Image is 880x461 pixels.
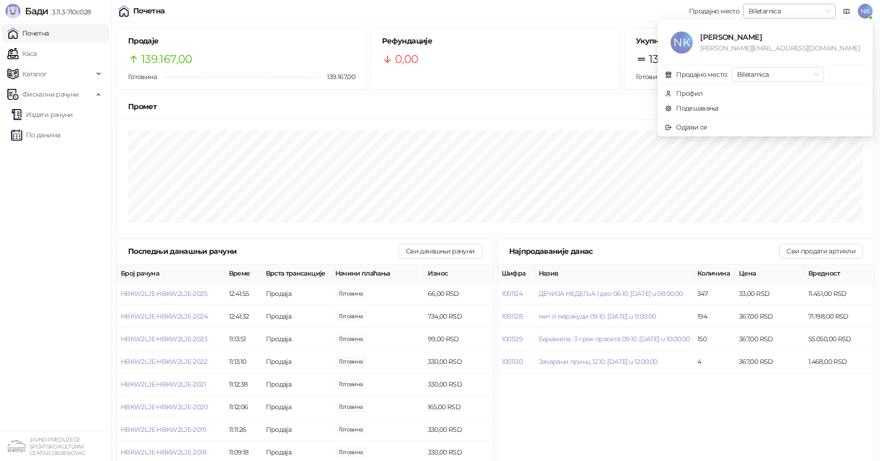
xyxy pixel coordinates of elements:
span: Biletarnica [749,4,830,18]
a: Документација [839,4,854,18]
td: Продаја [262,350,332,373]
th: Број рачуна [117,264,225,283]
span: HBKW2LJE-HBKW2LJE-2025 [121,289,207,298]
button: HBKW2LJE-HBKW2LJE-2020 [121,403,208,411]
span: 139.167,00 [320,72,355,82]
td: 150 [694,328,735,350]
th: Шифра [498,264,535,283]
a: По данима [11,126,60,144]
td: 11:13:10 [225,350,262,373]
td: 367,00 RSD [735,305,805,328]
th: Начини плаћања [332,264,424,283]
button: 1001130 [502,357,523,366]
button: HBKW2LJE-HBKW2LJE-2022 [121,357,207,366]
img: 64x64-companyLogo-4a28e1f8-f217-46d7-badd-69a834a81aaf.png [7,437,26,455]
td: 11.451,00 RSD [805,283,874,305]
span: Готовина [128,73,157,81]
button: ДЕЧИЈА НЕДЕЉА I део 06.10. [DATE] u 08:00:00 [539,289,683,298]
h5: Укупно [636,36,863,47]
div: Промет [128,101,863,112]
td: Продаја [262,328,332,350]
button: 1001129 [502,335,523,343]
button: мит о маракуди 09.10. [DATE] u 11:00:00 [539,312,656,320]
a: Каса [7,44,37,63]
span: NK [858,4,873,18]
span: Каталог [22,65,47,83]
td: 330,00 RSD [424,350,493,373]
th: Количина [694,264,735,283]
td: 33,00 RSD [735,283,805,305]
th: Цена [735,264,805,283]
span: 139.167,00 [141,50,192,68]
td: 55.050,00 RSD [805,328,874,350]
button: Сви данашњи рачуни [399,244,482,258]
div: Продајно место: [676,69,727,80]
td: 99,00 RSD [424,328,493,350]
span: 139.167,00 [649,50,700,68]
td: 11:12:06 [225,396,262,418]
td: Продаја [262,396,332,418]
div: Одјави се [676,122,707,132]
span: Готовина [636,73,665,81]
th: Износ [424,264,493,283]
td: 11:12:38 [225,373,262,396]
td: 1.468,00 RSD [805,350,874,373]
button: Зачарани принц 12.10. [DATE] u 12:00:00 [539,357,658,366]
td: 330,00 RSD [424,418,493,441]
td: 12:41:55 [225,283,262,305]
button: 1001128 [502,312,523,320]
div: [PERSON_NAME] [700,31,860,43]
a: Почетна [7,24,49,43]
div: Профил [676,88,702,98]
td: 367,00 RSD [735,328,805,350]
button: Бајкамела- 3 грок прасета 09.10. [DATE] u 10:00:00 [539,335,690,343]
span: 330,00 [335,447,367,457]
span: 66,00 [335,289,367,299]
button: 1001124 [502,289,523,298]
div: Последњи данашњи рачуни [128,246,399,257]
button: HBKW2LJE-HBKW2LJE-2024 [121,312,208,320]
td: 11:13:51 [225,328,262,350]
a: Подешавања [665,104,719,112]
td: 11:11:26 [225,418,262,441]
td: 71.198,00 RSD [805,305,874,328]
td: 66,00 RSD [424,283,493,305]
td: Продаја [262,305,332,328]
span: 330,00 [335,357,367,367]
div: Продајно место [689,8,739,14]
span: 3.11.3-710c028 [48,8,91,16]
button: HBKW2LJE-HBKW2LJE-2019 [121,425,206,434]
th: Врста трансакције [262,264,332,283]
h5: Рефундације [382,36,609,47]
button: HBKW2LJE-HBKW2LJE-2018 [121,448,206,456]
td: 734,00 RSD [424,305,493,328]
div: Најпродаваније данас [509,246,780,257]
span: 99,00 [335,334,367,344]
td: 12:41:32 [225,305,262,328]
td: 347 [694,283,735,305]
button: Сви продати артикли [779,244,863,258]
th: Назив [535,264,694,283]
td: 367,00 RSD [735,350,805,373]
td: Продаја [262,418,332,441]
span: 330,00 [335,424,367,435]
img: Logo [6,4,20,18]
td: 165,00 RSD [424,396,493,418]
button: HBKW2LJE-HBKW2LJE-2021 [121,380,206,388]
span: HBKW2LJE-HBKW2LJE-2023 [121,335,207,343]
div: Почетна [133,7,165,15]
div: [PERSON_NAME][EMAIL_ADDRESS][DOMAIN_NAME] [700,43,860,53]
td: Продаја [262,283,332,305]
td: 4 [694,350,735,373]
td: 330,00 RSD [424,373,493,396]
span: 0,00 [395,50,418,68]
